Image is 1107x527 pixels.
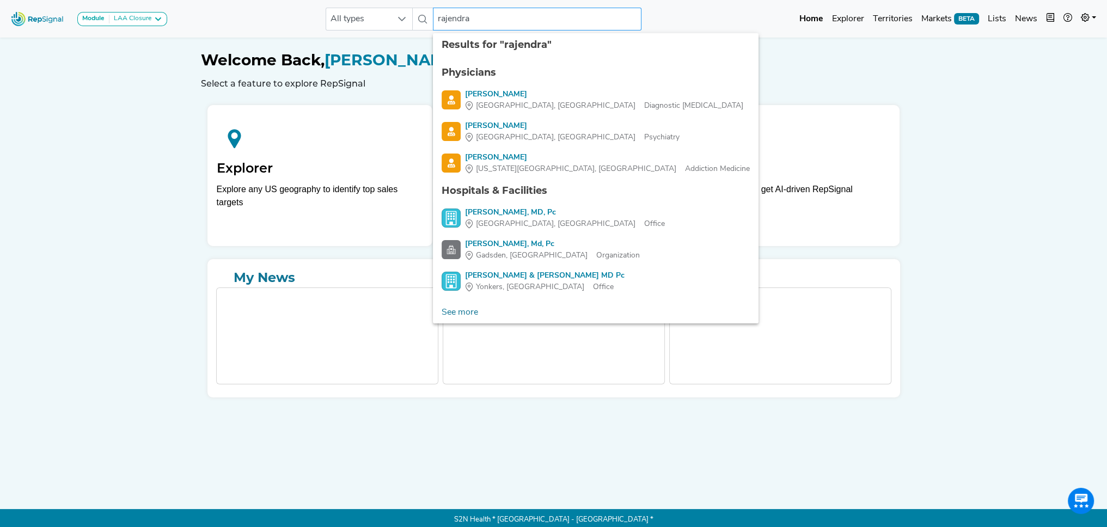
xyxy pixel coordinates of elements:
span: [GEOGRAPHIC_DATA], [GEOGRAPHIC_DATA] [476,132,635,143]
span: All types [326,8,392,30]
div: Physicians [442,65,750,80]
img: Physician Search Icon [442,90,461,109]
li: Amarabalan Rajendran, MD, Pc [433,203,759,234]
div: Explore any US geography to identify top sales targets [217,183,423,209]
span: [US_STATE][GEOGRAPHIC_DATA], [GEOGRAPHIC_DATA] [476,163,676,175]
input: Search a physician or facility [433,8,641,30]
a: [PERSON_NAME] & [PERSON_NAME] MD PcYonkers, [GEOGRAPHIC_DATA]Office [442,270,750,293]
a: Territories [869,8,917,30]
a: Home [795,8,828,30]
span: BETA [954,13,979,24]
span: Gadsden, [GEOGRAPHIC_DATA] [476,250,588,261]
h2: Explorer [217,161,423,176]
img: Office Search Icon [442,209,461,228]
img: Office Search Icon [442,272,461,291]
strong: Module [82,15,105,22]
span: [GEOGRAPHIC_DATA], [GEOGRAPHIC_DATA] [476,100,635,112]
a: ExplorerExplore any US geography to identify top sales targets [207,105,432,246]
div: [PERSON_NAME] & [PERSON_NAME] MD Pc [465,270,625,281]
button: Intel Book [1042,8,1059,30]
div: Office [465,218,665,230]
a: [PERSON_NAME][US_STATE][GEOGRAPHIC_DATA], [GEOGRAPHIC_DATA]Addiction Medicine [442,152,750,175]
div: [PERSON_NAME] [465,89,743,100]
span: [GEOGRAPHIC_DATA], [GEOGRAPHIC_DATA] [476,218,635,230]
div: [PERSON_NAME] [465,152,750,163]
div: [PERSON_NAME] [465,120,680,132]
div: [PERSON_NAME], Md, Pc [465,238,640,250]
span: Results for "rajendra" [442,39,552,51]
div: [PERSON_NAME], MD, Pc [465,207,665,218]
a: [PERSON_NAME], MD, Pc[GEOGRAPHIC_DATA], [GEOGRAPHIC_DATA]Office [442,207,750,230]
div: LAA Closure [109,15,151,23]
li: Amarabalan Rajendran, Md, Pc [433,234,759,266]
span: Yonkers, [GEOGRAPHIC_DATA] [476,281,584,293]
a: Lists [983,8,1011,30]
img: Facility Search Icon [442,240,461,259]
h1: [PERSON_NAME] [201,51,907,70]
div: Addiction Medicine [465,163,750,175]
div: Hospitals & Facilities [442,183,750,198]
a: [PERSON_NAME][GEOGRAPHIC_DATA], [GEOGRAPHIC_DATA]Diagnostic [MEDICAL_DATA] [442,89,750,112]
li: Rajendra Aldis [433,116,759,148]
a: My News [216,268,891,287]
li: Rajendra Achaibar [433,84,759,116]
a: [PERSON_NAME], Md, PcGadsden, [GEOGRAPHIC_DATA]Organization [442,238,750,261]
li: Rajendra Amin [433,148,759,179]
h2: My Lists [684,161,890,176]
a: News [1011,8,1042,30]
button: ModuleLAA Closure [77,12,167,26]
div: Diagnostic [MEDICAL_DATA] [465,100,743,112]
div: Organization [465,250,640,261]
div: Psychiatry [465,132,680,143]
a: MarketsBETA [917,8,983,30]
img: Physician Search Icon [442,154,461,173]
a: Explorer [828,8,869,30]
h6: Select a feature to explore RepSignal [201,78,907,89]
a: [PERSON_NAME][GEOGRAPHIC_DATA], [GEOGRAPHIC_DATA]Psychiatry [442,120,750,143]
div: Office [465,281,625,293]
span: Welcome Back, [201,51,325,69]
a: My ListsTag top targets and get AI-driven RepSignal suggestions [675,105,900,246]
a: See more [433,302,487,323]
li: Hale & Rajendran MD Pc [433,266,759,297]
img: Physician Search Icon [442,122,461,141]
p: Tag top targets and get AI-driven RepSignal suggestions [684,183,890,215]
